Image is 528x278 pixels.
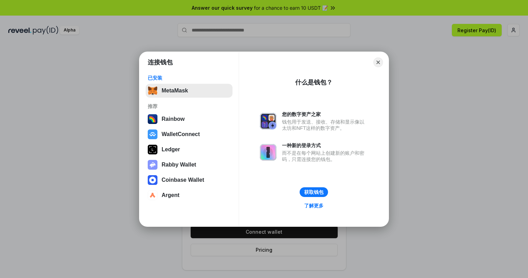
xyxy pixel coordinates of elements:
button: Rabby Wallet [146,158,233,172]
img: svg+xml,%3Csvg%20xmlns%3D%22http%3A%2F%2Fwww.w3.org%2F2000%2Fsvg%22%20fill%3D%22none%22%20viewBox... [260,113,276,129]
img: svg+xml,%3Csvg%20xmlns%3D%22http%3A%2F%2Fwww.w3.org%2F2000%2Fsvg%22%20width%3D%2228%22%20height%3... [148,145,157,154]
img: svg+xml,%3Csvg%20width%3D%2228%22%20height%3D%2228%22%20viewBox%3D%220%200%2028%2028%22%20fill%3D... [148,175,157,185]
button: Ledger [146,143,233,156]
div: 获取钱包 [304,189,324,195]
div: 已安装 [148,75,230,81]
div: 您的数字资产之家 [282,111,368,117]
div: MetaMask [162,88,188,94]
button: Close [373,57,383,67]
button: Coinbase Wallet [146,173,233,187]
div: Rabby Wallet [162,162,196,168]
button: WalletConnect [146,127,233,141]
div: 一种新的登录方式 [282,142,368,149]
img: svg+xml,%3Csvg%20fill%3D%22none%22%20height%3D%2233%22%20viewBox%3D%220%200%2035%2033%22%20width%... [148,86,157,96]
button: 获取钱包 [300,187,328,197]
div: WalletConnect [162,131,200,137]
a: 了解更多 [300,201,328,210]
div: Ledger [162,146,180,153]
img: svg+xml,%3Csvg%20xmlns%3D%22http%3A%2F%2Fwww.w3.org%2F2000%2Fsvg%22%20fill%3D%22none%22%20viewBox... [260,144,276,161]
img: svg+xml,%3Csvg%20width%3D%2228%22%20height%3D%2228%22%20viewBox%3D%220%200%2028%2028%22%20fill%3D... [148,129,157,139]
button: Rainbow [146,112,233,126]
img: svg+xml,%3Csvg%20xmlns%3D%22http%3A%2F%2Fwww.w3.org%2F2000%2Fsvg%22%20fill%3D%22none%22%20viewBox... [148,160,157,170]
div: 钱包用于发送、接收、存储和显示像以太坊和NFT这样的数字资产。 [282,119,368,131]
h1: 连接钱包 [148,58,173,66]
img: svg+xml,%3Csvg%20width%3D%2228%22%20height%3D%2228%22%20viewBox%3D%220%200%2028%2028%22%20fill%3D... [148,190,157,200]
div: 而不是在每个网站上创建新的账户和密码，只需连接您的钱包。 [282,150,368,162]
div: Argent [162,192,180,198]
div: 什么是钱包？ [295,78,333,87]
img: svg+xml,%3Csvg%20width%3D%22120%22%20height%3D%22120%22%20viewBox%3D%220%200%20120%20120%22%20fil... [148,114,157,124]
button: Argent [146,188,233,202]
div: Rainbow [162,116,185,122]
div: Coinbase Wallet [162,177,204,183]
button: MetaMask [146,84,233,98]
div: 了解更多 [304,203,324,209]
div: 推荐 [148,103,230,109]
